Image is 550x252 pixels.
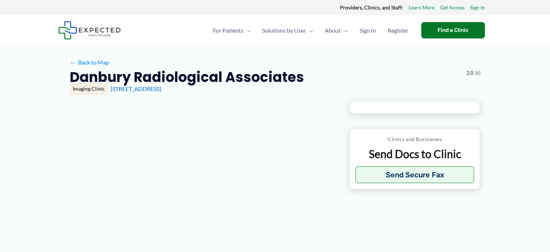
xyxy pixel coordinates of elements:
[70,68,304,86] h2: Danbury Radiological Associates
[70,59,77,66] span: ←
[355,147,474,161] p: Send Docs to Clinic
[256,18,319,43] a: Solutions by UserMenu Toggle
[409,3,435,12] a: Learn More
[319,18,354,43] a: AboutMenu Toggle
[306,18,313,43] span: Menu Toggle
[388,18,408,43] span: Register
[340,4,403,11] strong: Providers, Clinics, and Staff:
[354,18,382,43] a: Sign In
[355,166,474,183] button: Send Secure Fax
[207,18,414,43] nav: Primary Site Navigation
[207,18,256,43] a: For PatientsMenu Toggle
[440,3,465,12] a: Get Access
[111,85,161,92] a: [STREET_ADDRESS]
[243,18,251,43] span: Menu Toggle
[213,18,243,43] span: For Patients
[382,18,414,43] a: Register
[355,135,474,144] p: Clinics and Businesses
[470,3,485,12] a: Sign In
[262,18,306,43] span: Solutions by User
[475,68,481,78] span: (6)
[466,68,473,78] span: 2.0
[58,21,121,40] img: Expected Healthcare Logo - side, dark font, small
[341,18,348,43] span: Menu Toggle
[70,83,108,95] div: Imaging Clinic
[325,18,341,43] span: About
[70,57,109,68] a: ←Back to Map
[359,18,376,43] span: Sign In
[421,22,485,38] a: Find a Clinic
